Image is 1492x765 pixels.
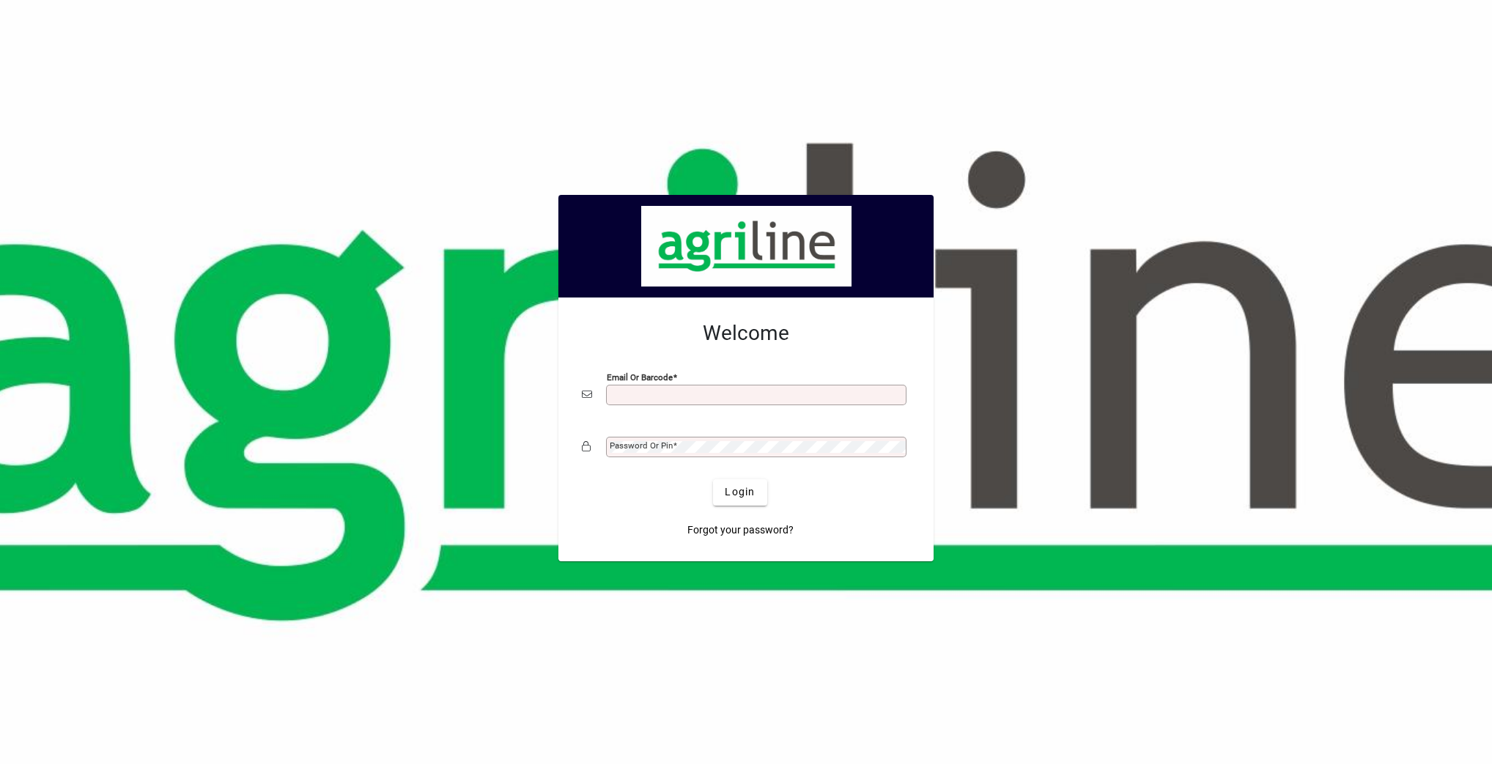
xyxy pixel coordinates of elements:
[607,372,673,382] mat-label: Email or Barcode
[610,440,673,451] mat-label: Password or Pin
[582,321,910,346] h2: Welcome
[682,517,799,544] a: Forgot your password?
[725,484,755,500] span: Login
[687,522,794,538] span: Forgot your password?
[713,479,767,506] button: Login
